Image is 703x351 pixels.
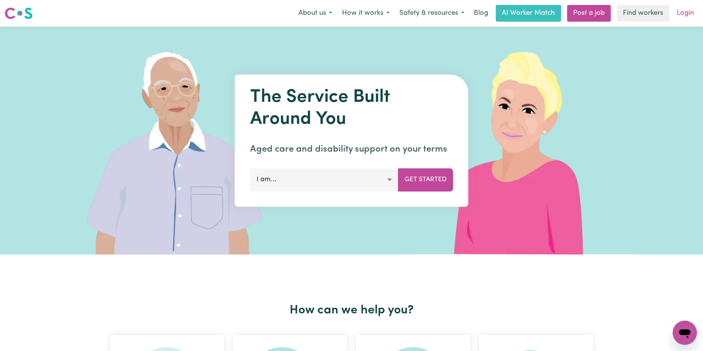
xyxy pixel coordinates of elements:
a: Login [672,5,698,22]
h1: The Service Built Around You [250,87,453,130]
button: How it works [337,5,394,21]
a: Careseekers logo [5,5,33,22]
button: Safety & resources [394,5,469,21]
a: Blog [469,5,493,22]
button: Get Started [398,168,453,191]
a: Find workers [617,5,669,22]
img: Careseekers logo [5,6,33,20]
iframe: Button to launch messaging window [673,321,697,345]
button: About us [293,5,337,21]
a: Post a job [567,5,611,22]
p: Aged care and disability support on your terms [250,142,453,156]
a: AI Worker Match [496,5,561,22]
button: I am... [250,168,399,191]
h2: How can we help you? [106,303,597,318]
